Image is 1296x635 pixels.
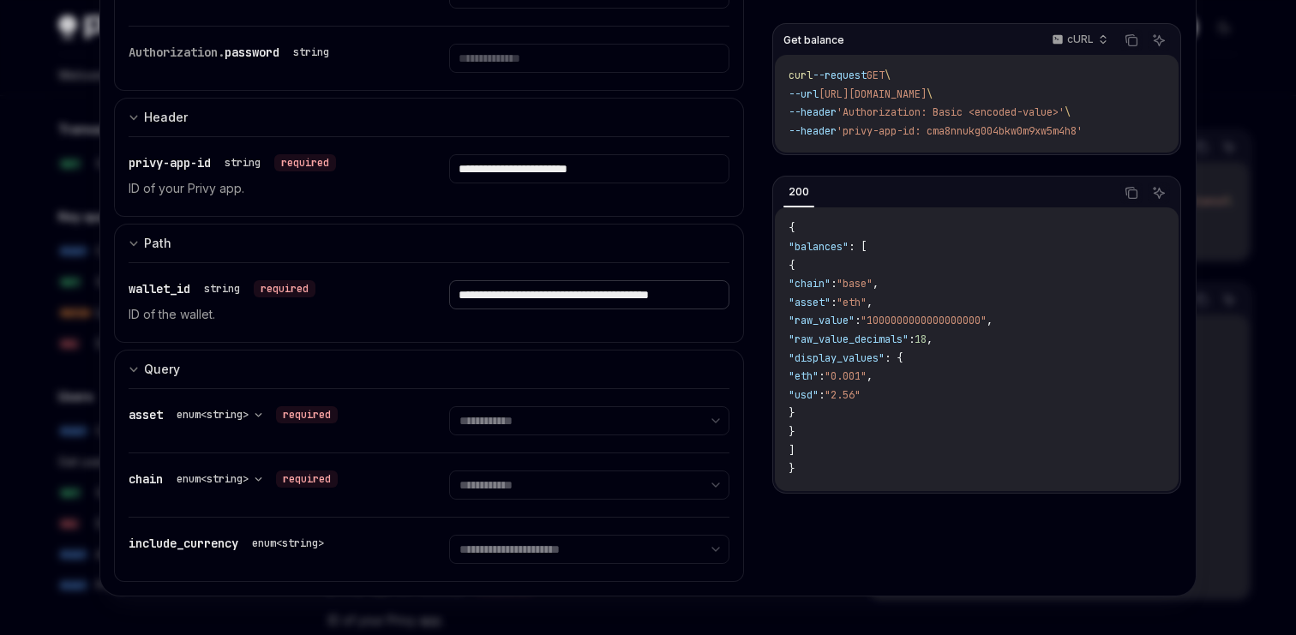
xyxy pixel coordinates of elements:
span: : { [885,351,903,365]
button: Ask AI [1148,182,1170,204]
span: "base" [837,277,873,291]
button: expand input section [114,224,744,262]
span: \ [927,87,933,101]
span: --header [789,105,837,119]
span: { [789,221,795,235]
button: expand input section [114,350,744,388]
span: "asset" [789,296,831,309]
span: --url [789,87,819,101]
div: required [274,154,336,171]
div: Path [144,233,171,254]
span: , [867,369,873,383]
span: } [789,406,795,420]
span: } [789,425,795,439]
div: enum<string> [252,536,324,550]
span: "eth" [789,369,819,383]
span: wallet_id [129,281,190,297]
span: "display_values" [789,351,885,365]
div: include_currency [129,535,331,552]
div: required [276,406,338,423]
span: Authorization. [129,45,225,60]
div: Authorization.password [129,44,336,61]
div: Header [144,107,188,128]
span: "usd" [789,388,819,402]
span: , [927,332,933,346]
span: : [909,332,915,346]
span: , [873,277,879,291]
div: string [293,45,329,59]
span: asset [129,407,163,422]
div: required [276,470,338,488]
span: include_currency [129,536,238,551]
button: cURL [1042,26,1115,55]
span: "1000000000000000000" [861,314,987,327]
span: "2.56" [825,388,861,402]
div: chain [129,470,338,488]
span: chain [129,471,163,487]
button: expand input section [114,98,744,136]
div: asset [129,406,338,423]
span: : [819,369,825,383]
div: string [225,156,261,170]
span: 'Authorization: Basic <encoded-value>' [837,105,1065,119]
span: --request [813,69,867,82]
span: { [789,259,795,273]
div: string [204,282,240,296]
span: : [855,314,861,327]
span: , [987,314,993,327]
p: cURL [1067,33,1094,46]
span: ] [789,444,795,458]
span: Get balance [783,33,844,47]
span: : [831,277,837,291]
span: \ [885,69,891,82]
span: , [867,296,873,309]
span: password [225,45,279,60]
span: 18 [915,332,927,346]
div: Query [144,359,180,380]
p: ID of your Privy app. [129,178,408,199]
span: "raw_value_decimals" [789,332,909,346]
div: privy-app-id [129,154,336,171]
button: Copy the contents from the code block [1120,29,1143,51]
div: wallet_id [129,280,315,297]
span: [URL][DOMAIN_NAME] [819,87,927,101]
span: "raw_value" [789,314,855,327]
span: 'privy-app-id: cma8nnukg004bkw0m9xw5m4h8' [837,124,1083,138]
span: : [831,296,837,309]
span: : [ [849,240,867,254]
div: required [254,280,315,297]
span: "chain" [789,277,831,291]
button: Copy the contents from the code block [1120,182,1143,204]
button: Ask AI [1148,29,1170,51]
span: GET [867,69,885,82]
span: --header [789,124,837,138]
span: \ [1065,105,1071,119]
span: "balances" [789,240,849,254]
span: curl [789,69,813,82]
div: 200 [783,182,814,202]
p: ID of the wallet. [129,304,408,325]
span: "0.001" [825,369,867,383]
span: : [819,388,825,402]
span: "eth" [837,296,867,309]
span: } [789,462,795,476]
span: privy-app-id [129,155,211,171]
